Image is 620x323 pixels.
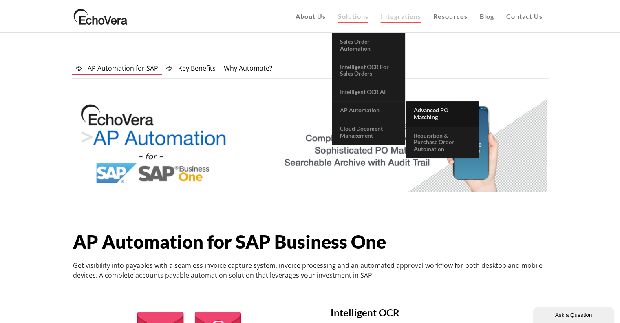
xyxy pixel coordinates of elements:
p: Get visibility into payables with a seamless invoice capture system, invoice processing and an au... [73,261,547,280]
span: Cloud Document Management [340,125,383,139]
span: Intelligent OCR for Sales Orders [340,63,389,77]
span: Contact Us [506,12,543,20]
iframe: chat widget [533,305,616,323]
span: Integrations [381,12,421,20]
a: AP Automation [332,101,405,120]
a: Intelligent OCR for Sales Orders [332,58,405,83]
a: Sales Order Automation [332,33,405,58]
span: Requisition & Purchase Order Automation [414,132,454,153]
a: Why Automate? [220,61,276,75]
h4: Intelligent OCR [331,306,538,319]
span: Key Benefits [178,64,216,73]
a: Requisition & Purchase Order Automation [406,127,479,158]
span: Sales Order Automation [340,38,371,52]
span: AP Automation for SAP [88,64,158,73]
b: AP Automation for SAP Business One [73,231,386,253]
a: Key Benefits [162,61,220,75]
a: Advanced PO Matching [406,101,479,127]
a: Intelligent OCR AI [332,83,405,101]
a: Cloud Document Management [332,120,405,145]
span: Why Automate? [224,64,272,73]
a: AP Automation for SAP [72,61,162,75]
span: Resources [433,12,468,20]
span: Intelligent OCR AI [340,88,386,95]
span: AP Automation [340,107,380,114]
span: About Us [296,12,326,20]
span: Solutions [338,12,368,20]
img: EchoVera [72,6,130,27]
span: Blog [480,12,494,20]
span: Advanced PO Matching [414,107,448,120]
